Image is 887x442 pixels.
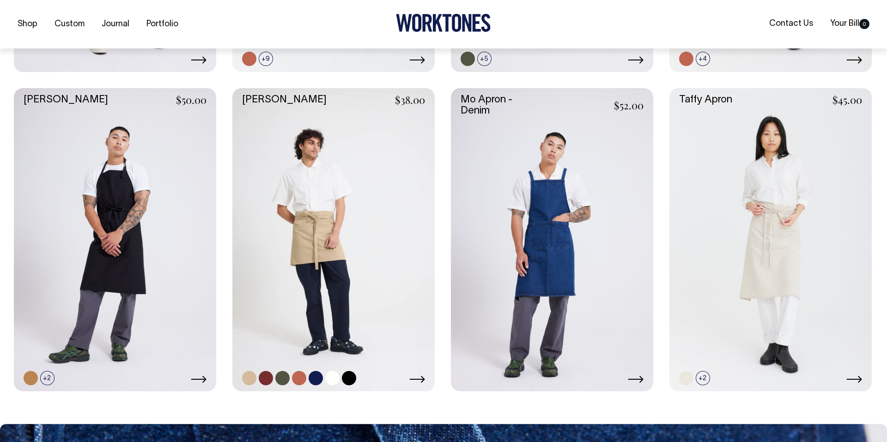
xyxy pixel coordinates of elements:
span: 0 [859,19,869,29]
span: +4 [696,52,710,66]
a: Your Bill0 [826,16,873,31]
span: +9 [259,52,273,66]
a: Portfolio [143,17,182,32]
a: Custom [51,17,88,32]
a: Shop [14,17,41,32]
span: +2 [40,371,55,385]
a: Journal [98,17,133,32]
span: +5 [477,52,492,66]
span: +2 [696,371,710,385]
a: Contact Us [765,16,817,31]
